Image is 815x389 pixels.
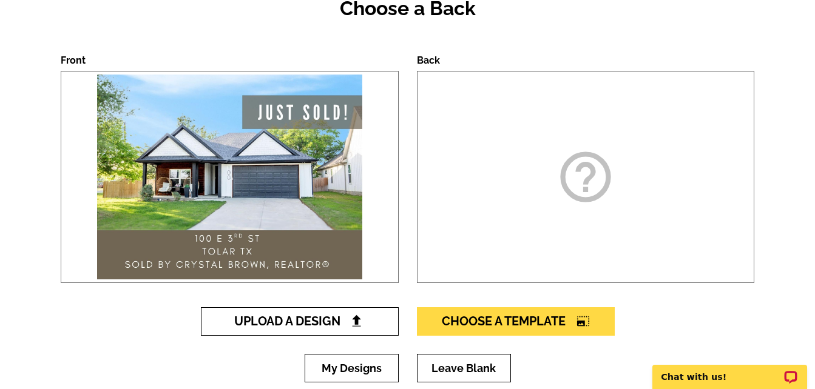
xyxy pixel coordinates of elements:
label: Front [61,55,86,66]
a: Leave Blank [417,354,511,382]
img: file-upload-black.png [350,314,363,327]
label: Back [417,55,440,66]
img: large-thumb.jpg [94,71,365,282]
a: My Designs [305,354,399,382]
span: Upload A Design [234,314,365,328]
span: Choose A Template [442,314,590,328]
i: photo_size_select_large [577,315,590,327]
iframe: LiveChat chat widget [644,351,815,389]
a: Upload A Design [201,307,399,336]
i: help_outline [555,147,616,207]
a: Choose A Templatephoto_size_select_large [417,307,615,336]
